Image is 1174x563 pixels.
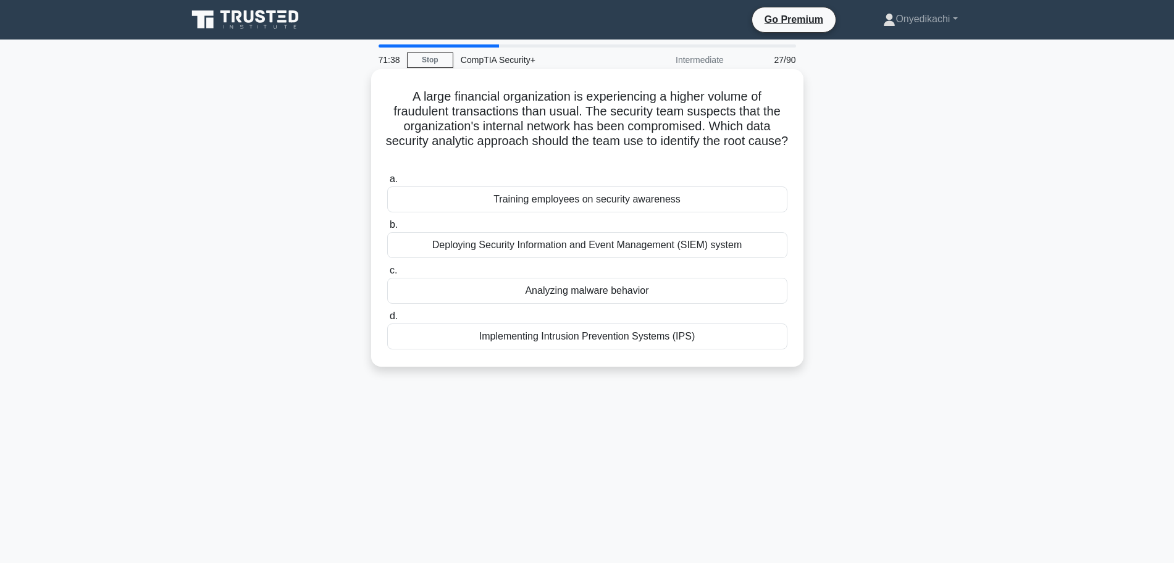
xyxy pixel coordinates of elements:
[757,12,831,27] a: Go Premium
[371,48,407,72] div: 71:38
[731,48,803,72] div: 27/90
[390,219,398,230] span: b.
[387,323,787,349] div: Implementing Intrusion Prevention Systems (IPS)
[407,52,453,68] a: Stop
[386,89,789,164] h5: A large financial organization is experiencing a higher volume of fraudulent transactions than us...
[623,48,731,72] div: Intermediate
[453,48,623,72] div: CompTIA Security+
[390,173,398,184] span: a.
[387,278,787,304] div: Analyzing malware behavior
[853,7,987,31] a: Onyedikachi
[390,311,398,321] span: d.
[390,265,397,275] span: c.
[387,232,787,258] div: Deploying Security Information and Event Management (SIEM) system
[387,186,787,212] div: Training employees on security awareness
